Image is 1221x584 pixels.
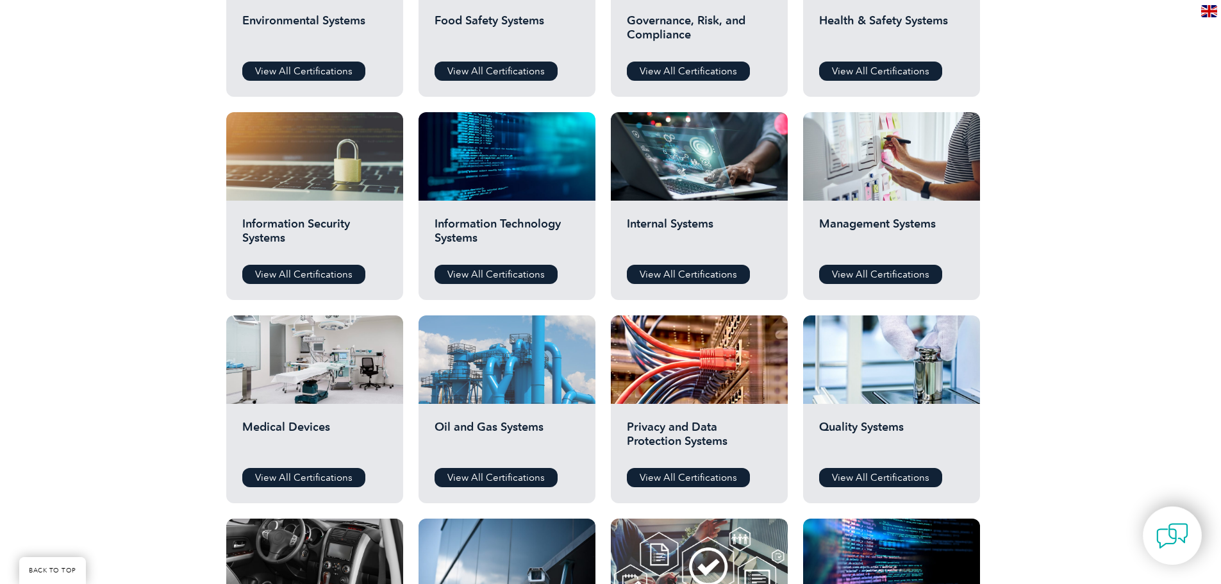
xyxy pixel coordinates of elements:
h2: Information Technology Systems [435,217,579,255]
a: BACK TO TOP [19,557,86,584]
h2: Environmental Systems [242,13,387,52]
h2: Medical Devices [242,420,387,458]
a: View All Certifications [819,468,942,487]
h2: Oil and Gas Systems [435,420,579,458]
h2: Management Systems [819,217,964,255]
a: View All Certifications [435,265,558,284]
h2: Food Safety Systems [435,13,579,52]
img: contact-chat.png [1156,520,1188,552]
h2: Privacy and Data Protection Systems [627,420,772,458]
a: View All Certifications [627,265,750,284]
a: View All Certifications [819,265,942,284]
img: en [1201,5,1217,17]
a: View All Certifications [242,265,365,284]
a: View All Certifications [819,62,942,81]
a: View All Certifications [627,62,750,81]
h2: Quality Systems [819,420,964,458]
a: View All Certifications [627,468,750,487]
a: View All Certifications [242,468,365,487]
a: View All Certifications [242,62,365,81]
h2: Health & Safety Systems [819,13,964,52]
a: View All Certifications [435,468,558,487]
h2: Internal Systems [627,217,772,255]
a: View All Certifications [435,62,558,81]
h2: Information Security Systems [242,217,387,255]
h2: Governance, Risk, and Compliance [627,13,772,52]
